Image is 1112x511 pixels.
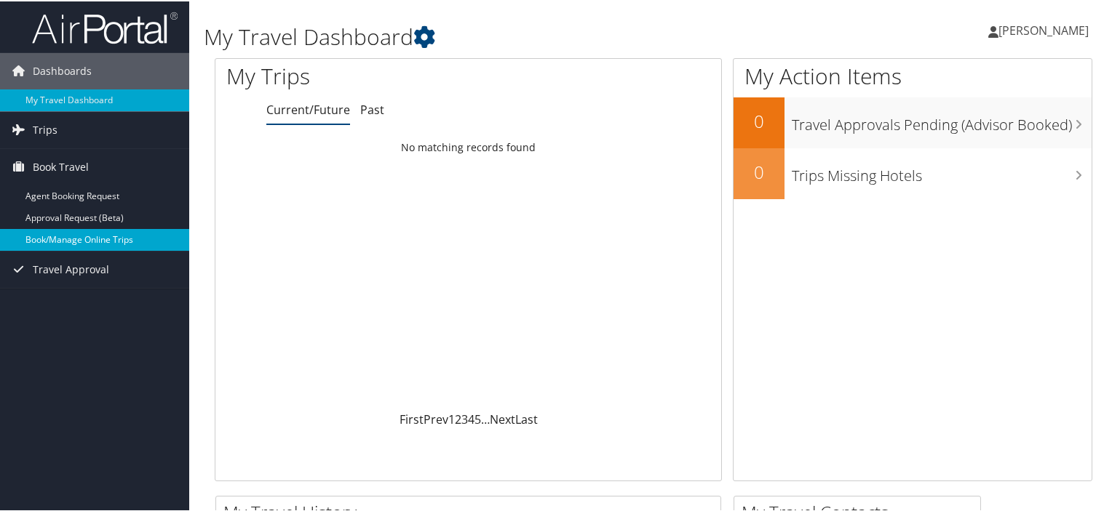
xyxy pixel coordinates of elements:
[448,410,455,426] a: 1
[734,96,1092,147] a: 0Travel Approvals Pending (Advisor Booked)
[215,133,721,159] td: No matching records found
[468,410,474,426] a: 4
[33,110,57,147] span: Trips
[33,250,109,286] span: Travel Approval
[474,410,481,426] a: 5
[515,410,538,426] a: Last
[33,52,92,88] span: Dashboards
[226,60,500,90] h1: My Trips
[455,410,461,426] a: 2
[734,147,1092,198] a: 0Trips Missing Hotels
[424,410,448,426] a: Prev
[400,410,424,426] a: First
[792,157,1092,185] h3: Trips Missing Hotels
[490,410,515,426] a: Next
[734,60,1092,90] h1: My Action Items
[33,148,89,184] span: Book Travel
[481,410,490,426] span: …
[461,410,468,426] a: 3
[204,20,803,51] h1: My Travel Dashboard
[998,21,1089,37] span: [PERSON_NAME]
[792,106,1092,134] h3: Travel Approvals Pending (Advisor Booked)
[266,100,350,116] a: Current/Future
[360,100,384,116] a: Past
[32,9,178,44] img: airportal-logo.png
[734,158,785,183] h2: 0
[988,7,1103,51] a: [PERSON_NAME]
[734,108,785,132] h2: 0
